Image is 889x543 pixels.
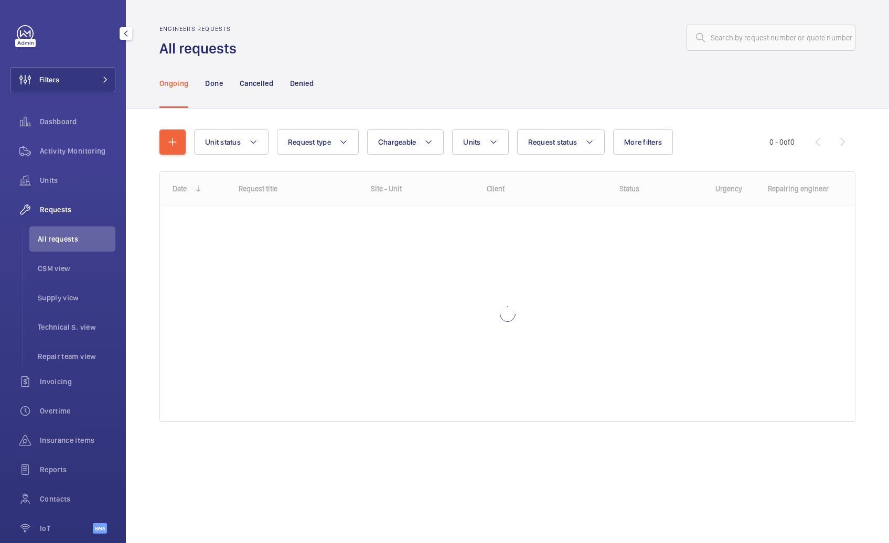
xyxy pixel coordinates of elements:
[40,146,115,156] span: Activity Monitoring
[93,523,107,534] span: Beta
[613,129,673,155] button: More filters
[39,74,59,85] span: Filters
[10,67,115,92] button: Filters
[40,116,115,127] span: Dashboard
[378,138,416,146] span: Chargeable
[38,351,115,362] span: Repair team view
[38,263,115,274] span: CSM view
[290,78,314,89] p: Denied
[205,138,241,146] span: Unit status
[38,234,115,244] span: All requests
[769,138,795,146] span: 0 - 0 0
[194,129,269,155] button: Unit status
[40,204,115,215] span: Requests
[40,494,115,504] span: Contacts
[528,138,577,146] span: Request status
[40,175,115,186] span: Units
[288,138,331,146] span: Request type
[517,129,605,155] button: Request status
[159,39,243,58] h1: All requests
[159,25,243,32] h2: Engineers requests
[367,129,444,155] button: Chargeable
[38,292,115,303] span: Supply view
[40,464,115,475] span: Reports
[38,322,115,332] span: Technical S. view
[687,25,855,51] input: Search by request number or quote number
[277,129,359,155] button: Request type
[463,138,480,146] span: Units
[40,406,115,416] span: Overtime
[784,138,790,146] span: of
[40,435,115,446] span: Insurance items
[40,376,115,387] span: Invoicing
[40,523,93,534] span: IoT
[205,78,222,89] p: Done
[452,129,508,155] button: Units
[624,138,662,146] span: More filters
[240,78,273,89] p: Cancelled
[159,78,188,89] p: Ongoing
